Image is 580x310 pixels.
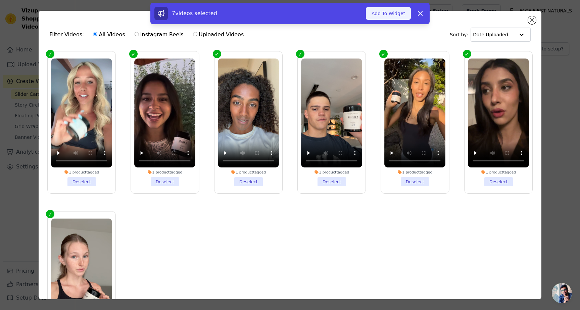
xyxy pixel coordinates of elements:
[193,30,244,39] label: Uploaded Videos
[135,170,196,175] div: 1 product tagged
[468,170,529,175] div: 1 product tagged
[51,170,112,175] div: 1 product tagged
[366,7,411,20] button: Add To Widget
[301,170,362,175] div: 1 product tagged
[450,28,531,42] div: Sort by:
[93,30,125,39] label: All Videos
[384,170,445,175] div: 1 product tagged
[172,10,217,16] span: 7 videos selected
[134,30,184,39] label: Instagram Reels
[218,170,279,175] div: 1 product tagged
[49,27,247,42] div: Filter Videos:
[552,283,572,303] div: Open chat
